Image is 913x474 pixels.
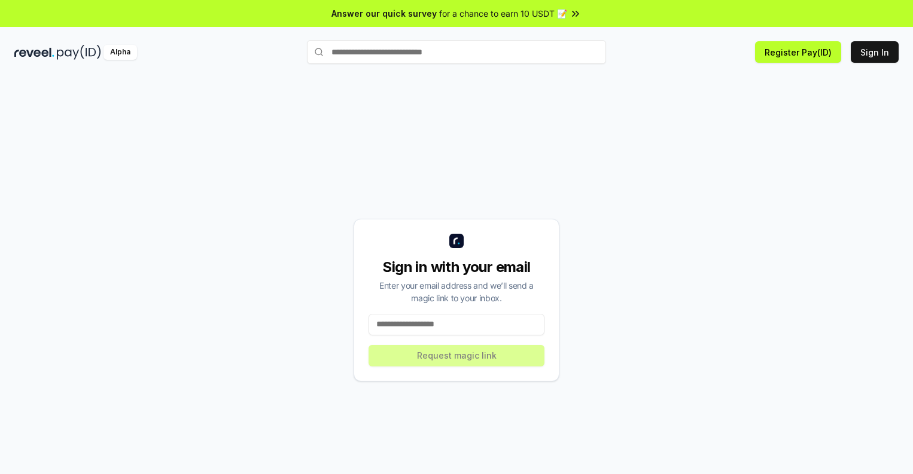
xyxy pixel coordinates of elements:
span: Answer our quick survey [331,7,437,20]
div: Enter your email address and we’ll send a magic link to your inbox. [369,279,544,304]
img: logo_small [449,234,464,248]
div: Sign in with your email [369,258,544,277]
span: for a chance to earn 10 USDT 📝 [439,7,567,20]
button: Register Pay(ID) [755,41,841,63]
button: Sign In [851,41,899,63]
img: reveel_dark [14,45,54,60]
img: pay_id [57,45,101,60]
div: Alpha [104,45,137,60]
